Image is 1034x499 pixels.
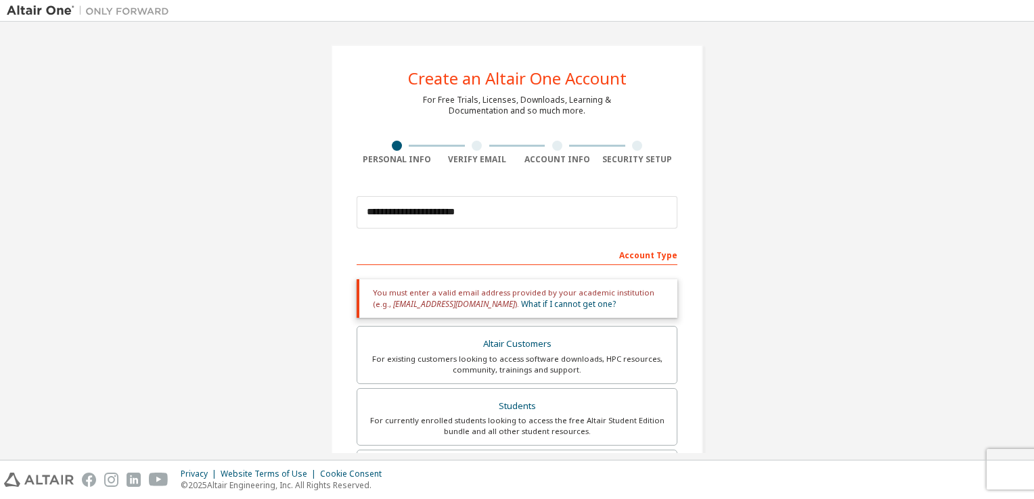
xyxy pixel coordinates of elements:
a: What if I cannot get one? [521,298,616,310]
div: Cookie Consent [320,469,390,479]
div: Altair Customers [365,335,669,354]
div: Verify Email [437,154,518,165]
img: Altair One [7,4,176,18]
div: Security Setup [598,154,678,165]
div: Privacy [181,469,221,479]
div: Personal Info [357,154,437,165]
div: For existing customers looking to access software downloads, HPC resources, community, trainings ... [365,354,669,375]
div: Account Type [357,243,677,265]
img: linkedin.svg [127,473,141,487]
img: instagram.svg [104,473,118,487]
div: For currently enrolled students looking to access the free Altair Student Edition bundle and all ... [365,415,669,437]
img: facebook.svg [82,473,96,487]
img: altair_logo.svg [4,473,74,487]
p: © 2025 Altair Engineering, Inc. All Rights Reserved. [181,479,390,491]
img: youtube.svg [149,473,168,487]
div: Website Terms of Use [221,469,320,479]
div: Students [365,397,669,416]
span: [EMAIL_ADDRESS][DOMAIN_NAME] [393,298,515,310]
div: Create an Altair One Account [408,70,627,87]
div: You must enter a valid email address provided by your academic institution (e.g., ). [357,279,677,318]
div: For Free Trials, Licenses, Downloads, Learning & Documentation and so much more. [423,95,611,116]
div: Account Info [517,154,598,165]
